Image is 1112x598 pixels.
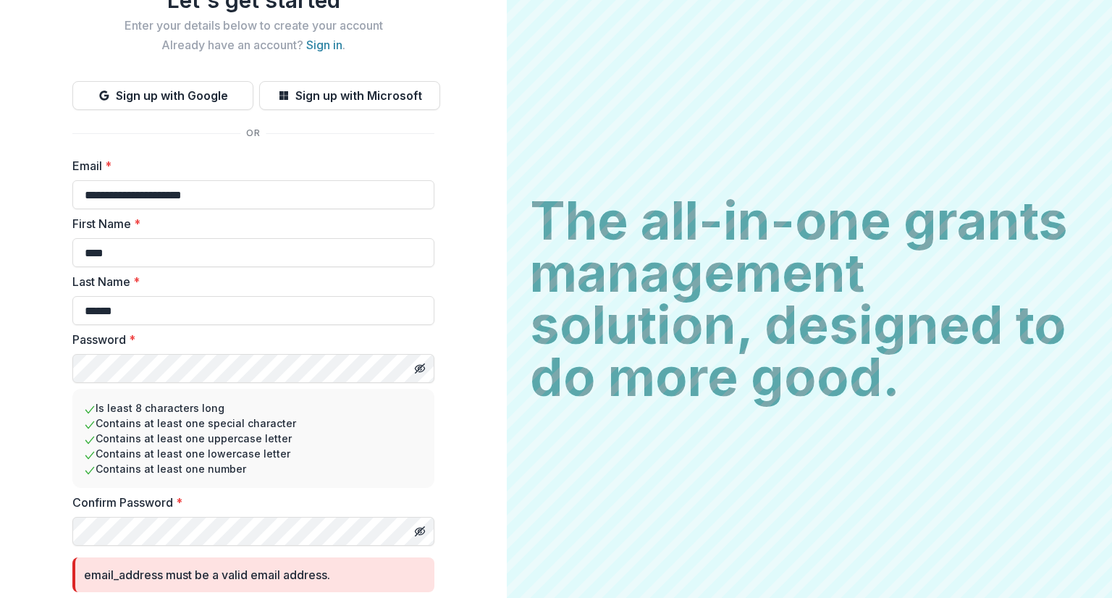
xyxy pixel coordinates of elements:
li: Is least 8 characters long [84,400,423,416]
a: Sign in [306,38,342,52]
li: Contains at least one uppercase letter [84,431,423,446]
li: Contains at least one special character [84,416,423,431]
label: Email [72,157,426,174]
label: Password [72,331,426,348]
button: Sign up with Google [72,81,253,110]
h2: Enter your details below to create your account [72,19,434,33]
button: Toggle password visibility [408,357,431,380]
h2: Already have an account? . [72,38,434,52]
label: Last Name [72,273,426,290]
div: email_address must be a valid email address. [84,566,330,584]
button: Toggle password visibility [408,520,431,543]
label: Confirm Password [72,494,426,511]
li: Contains at least one number [84,461,423,476]
button: Sign up with Microsoft [259,81,440,110]
li: Contains at least one lowercase letter [84,446,423,461]
label: First Name [72,215,426,232]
